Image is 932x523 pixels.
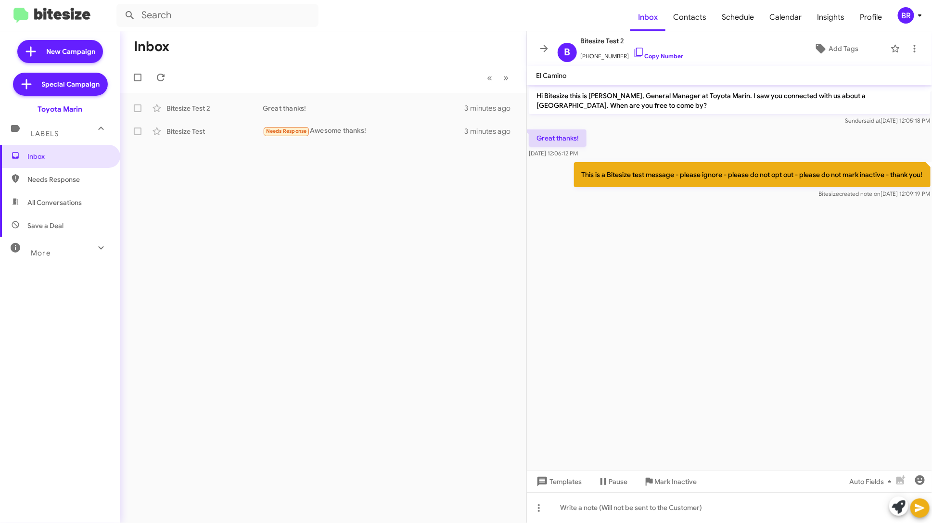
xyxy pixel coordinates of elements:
[665,3,714,31] a: Contacts
[636,473,705,490] button: Mark Inactive
[504,72,509,84] span: »
[536,71,567,80] span: El Camino
[818,190,930,197] span: Bitesize [DATE] 12:09:19 PM
[465,103,519,113] div: 3 minutes ago
[31,249,51,257] span: More
[482,68,498,88] button: Previous
[581,35,684,47] span: Bitesize Test 2
[31,129,59,138] span: Labels
[498,68,515,88] button: Next
[590,473,636,490] button: Pause
[529,87,931,114] p: Hi Bitesize this is [PERSON_NAME], General Manager at Toyota Marin. I saw you connected with us a...
[535,473,582,490] span: Templates
[116,4,319,27] input: Search
[17,40,103,63] a: New Campaign
[786,40,886,57] button: Add Tags
[564,45,570,60] span: B
[482,68,515,88] nav: Page navigation example
[839,190,881,197] span: created note on
[609,473,628,490] span: Pause
[762,3,809,31] a: Calendar
[465,127,519,136] div: 3 minutes ago
[845,117,930,124] span: Sender [DATE] 12:05:18 PM
[134,39,169,54] h1: Inbox
[633,52,684,60] a: Copy Number
[263,126,465,137] div: Awesome thanks!
[42,79,100,89] span: Special Campaign
[529,129,587,147] p: Great thanks!
[864,117,881,124] span: said at
[13,73,108,96] a: Special Campaign
[529,150,578,157] span: [DATE] 12:06:12 PM
[898,7,914,24] div: BR
[829,40,858,57] span: Add Tags
[842,473,903,490] button: Auto Fields
[655,473,697,490] span: Mark Inactive
[46,47,95,56] span: New Campaign
[574,162,930,187] p: This is a Bitesize test message - please ignore - please do not opt out - please do not mark inac...
[166,127,263,136] div: Bitesize Test
[890,7,921,24] button: BR
[487,72,493,84] span: «
[527,473,590,490] button: Templates
[27,198,82,207] span: All Conversations
[38,104,83,114] div: Toyota Marin
[166,103,263,113] div: Bitesize Test 2
[266,128,307,134] span: Needs Response
[849,473,895,490] span: Auto Fields
[714,3,762,31] a: Schedule
[581,47,684,61] span: [PHONE_NUMBER]
[27,175,109,184] span: Needs Response
[852,3,890,31] a: Profile
[263,103,465,113] div: Great thanks!
[630,3,665,31] a: Inbox
[27,152,109,161] span: Inbox
[809,3,852,31] a: Insights
[27,221,64,230] span: Save a Deal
